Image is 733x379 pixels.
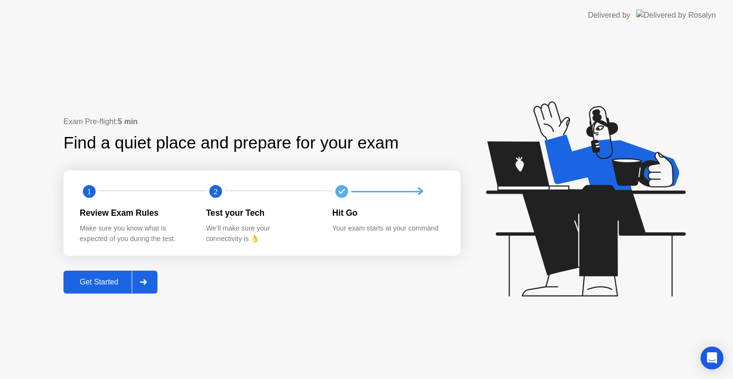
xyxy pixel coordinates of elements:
[80,223,191,244] div: Make sure you know what is expected of you during the test.
[588,10,630,21] div: Delivered by
[332,207,443,219] div: Hit Go
[332,223,443,234] div: Your exam starts at your command
[63,130,400,156] div: Find a quiet place and prepare for your exam
[118,117,138,126] b: 5 min
[206,223,317,244] div: We’ll make sure your connectivity is 👌
[63,116,461,127] div: Exam Pre-flight:
[214,187,218,196] text: 2
[636,10,716,21] img: Delivered by Rosalyn
[80,207,191,219] div: Review Exam Rules
[87,187,91,196] text: 1
[206,207,317,219] div: Test your Tech
[701,347,723,369] div: Open Intercom Messenger
[63,271,157,294] button: Get Started
[66,278,132,286] div: Get Started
